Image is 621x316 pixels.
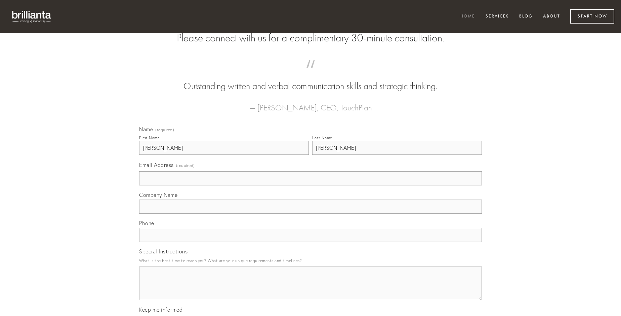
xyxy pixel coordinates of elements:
[139,306,182,313] span: Keep me informed
[139,32,482,44] h2: Please connect with us for a complimentary 30-minute consultation.
[312,135,332,140] div: Last Name
[7,7,57,26] img: brillianta - research, strategy, marketing
[139,220,154,226] span: Phone
[570,9,614,24] a: Start Now
[139,126,153,133] span: Name
[139,135,160,140] div: First Name
[150,67,471,80] span: “
[539,11,565,22] a: About
[139,248,188,255] span: Special Instructions
[150,67,471,93] blockquote: Outstanding written and verbal communication skills and strategic thinking.
[139,256,482,265] p: What is the best time to reach you? What are your unique requirements and timelines?
[456,11,480,22] a: Home
[481,11,513,22] a: Services
[155,128,174,132] span: (required)
[139,162,174,168] span: Email Address
[176,161,195,170] span: (required)
[515,11,537,22] a: Blog
[139,191,177,198] span: Company Name
[150,93,471,114] figcaption: — [PERSON_NAME], CEO, TouchPlan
